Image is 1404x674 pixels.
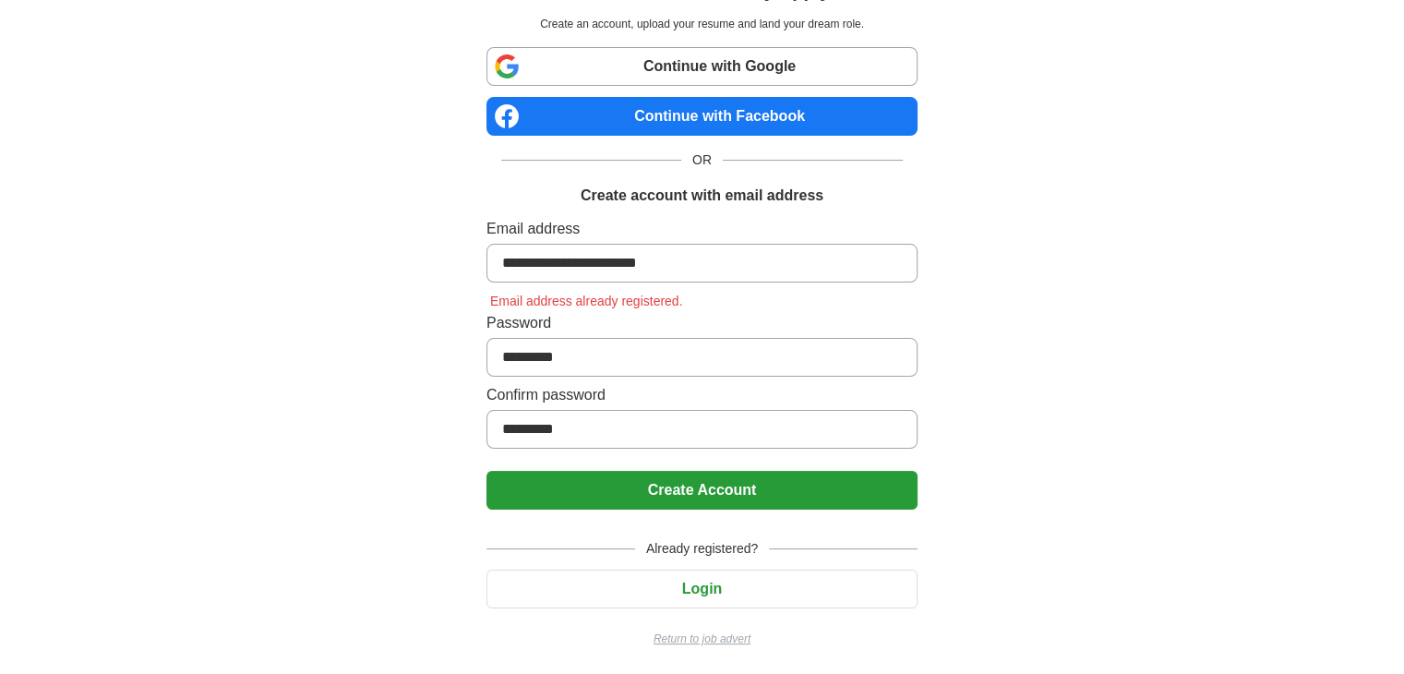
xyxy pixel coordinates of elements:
label: Confirm password [486,384,918,406]
button: Login [486,570,918,608]
span: OR [681,150,723,170]
span: Email address already registered. [486,294,687,308]
label: Password [486,312,918,334]
a: Continue with Facebook [486,97,918,136]
button: Create Account [486,471,918,510]
a: Continue with Google [486,47,918,86]
label: Email address [486,218,918,240]
p: Create an account, upload your resume and land your dream role. [490,16,914,32]
a: Login [486,581,918,596]
a: Return to job advert [486,631,918,647]
span: Already registered? [635,539,769,559]
h1: Create account with email address [581,185,823,207]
